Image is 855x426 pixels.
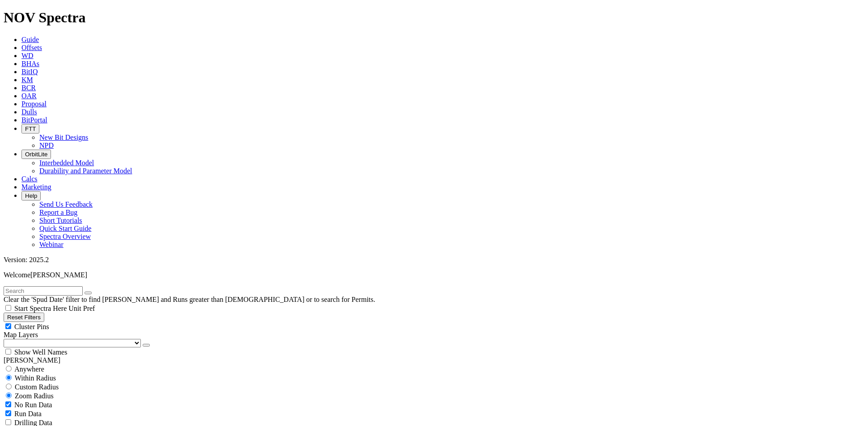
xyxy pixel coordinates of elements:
a: Spectra Overview [39,233,91,240]
a: BitPortal [21,116,47,124]
a: Dulls [21,108,37,116]
span: Custom Radius [15,383,59,391]
a: Offsets [21,44,42,51]
span: Run Data [14,410,42,418]
button: Reset Filters [4,313,44,322]
span: Help [25,192,37,199]
div: Version: 2025.2 [4,256,851,264]
a: KM [21,76,33,84]
span: Cluster Pins [14,323,49,330]
a: New Bit Designs [39,134,88,141]
button: FTT [21,124,39,134]
a: Calcs [21,175,38,183]
h1: NOV Spectra [4,9,851,26]
span: Map Layers [4,331,38,338]
a: Report a Bug [39,209,77,216]
input: Start Spectra Here [5,305,11,311]
a: BCR [21,84,36,92]
span: Clear the 'Spud Date' filter to find [PERSON_NAME] and Runs greater than [DEMOGRAPHIC_DATA] or to... [4,296,375,303]
a: NPD [39,142,54,149]
a: Durability and Parameter Model [39,167,132,175]
a: Proposal [21,100,47,108]
span: Start Spectra Here [14,305,67,312]
a: Webinar [39,241,63,248]
span: OrbitLite [25,151,47,158]
span: FTT [25,125,36,132]
span: Zoom Radius [15,392,54,400]
span: [PERSON_NAME] [30,271,87,279]
span: Show Well Names [14,348,67,356]
a: Send Us Feedback [39,200,93,208]
span: Unit Pref [68,305,95,312]
a: OAR [21,92,37,100]
div: [PERSON_NAME] [4,356,851,364]
p: Welcome [4,271,851,279]
a: WD [21,52,34,59]
input: Search [4,286,83,296]
a: BitIQ [21,68,38,75]
span: Anywhere [14,365,44,373]
span: Within Radius [15,374,56,382]
a: Guide [21,36,39,43]
button: OrbitLite [21,150,51,159]
a: BHAs [21,60,39,67]
a: Marketing [21,183,51,191]
a: Quick Start Guide [39,225,91,232]
span: No Run Data [14,401,52,409]
button: Help [21,191,41,200]
a: Interbedded Model [39,159,94,167]
a: Short Tutorials [39,217,82,224]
